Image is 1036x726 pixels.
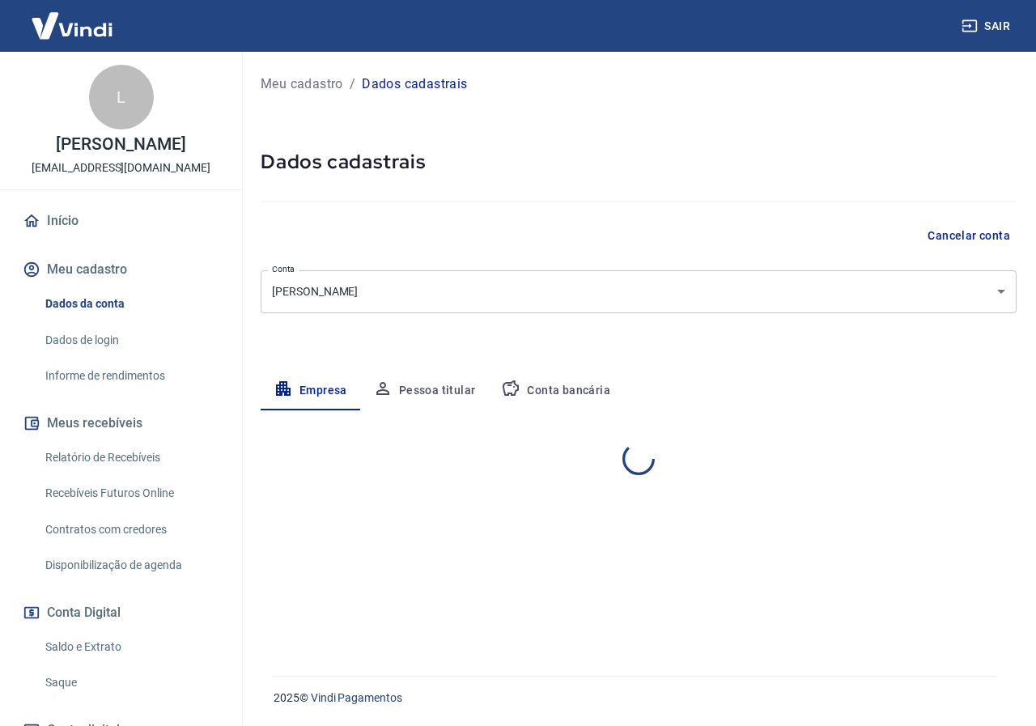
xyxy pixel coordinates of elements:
[362,74,467,94] p: Dados cadastrais
[19,595,223,630] button: Conta Digital
[56,136,185,153] p: [PERSON_NAME]
[39,630,223,664] a: Saldo e Extrato
[311,691,402,704] a: Vindi Pagamentos
[19,1,125,50] img: Vindi
[261,371,360,410] button: Empresa
[958,11,1017,41] button: Sair
[19,252,223,287] button: Meu cadastro
[272,263,295,275] label: Conta
[19,405,223,441] button: Meus recebíveis
[39,287,223,321] a: Dados da conta
[274,690,997,707] p: 2025 ©
[32,159,210,176] p: [EMAIL_ADDRESS][DOMAIN_NAME]
[261,149,1017,175] h5: Dados cadastrais
[39,324,223,357] a: Dados de login
[360,371,489,410] button: Pessoa titular
[19,203,223,239] a: Início
[921,221,1017,251] button: Cancelar conta
[39,441,223,474] a: Relatório de Recebíveis
[488,371,623,410] button: Conta bancária
[39,666,223,699] a: Saque
[89,65,154,129] div: L
[39,359,223,393] a: Informe de rendimentos
[261,270,1017,313] div: [PERSON_NAME]
[261,74,343,94] a: Meu cadastro
[39,477,223,510] a: Recebíveis Futuros Online
[39,513,223,546] a: Contratos com credores
[39,549,223,582] a: Disponibilização de agenda
[350,74,355,94] p: /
